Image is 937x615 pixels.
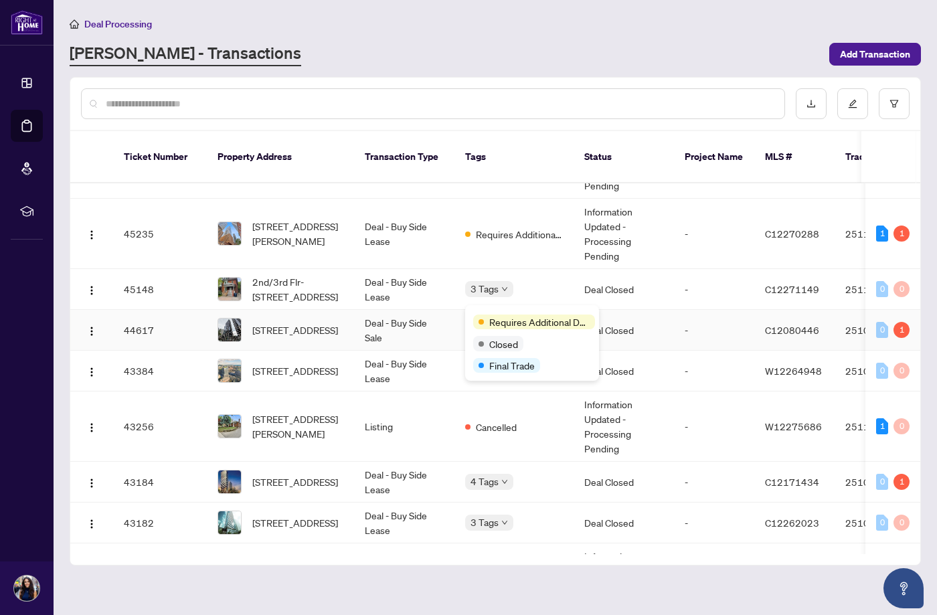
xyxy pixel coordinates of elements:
[835,351,928,391] td: 2510827
[354,269,454,310] td: Deal - Buy Side Lease
[113,351,207,391] td: 43384
[86,478,97,489] img: Logo
[354,351,454,391] td: Deal - Buy Side Lease
[113,131,207,183] th: Ticket Number
[574,131,674,183] th: Status
[70,19,79,29] span: home
[876,226,888,242] div: 1
[893,363,910,379] div: 0
[501,478,508,485] span: down
[354,543,454,614] td: Deal - Buy Side Lease
[574,503,674,543] td: Deal Closed
[835,391,928,462] td: 2511482
[354,462,454,503] td: Deal - Buy Side Lease
[113,269,207,310] td: 45148
[252,412,343,441] span: [STREET_ADDRESS][PERSON_NAME]
[835,269,928,310] td: 2511709
[476,227,563,242] span: Requires Additional Docs
[765,283,819,295] span: C12271149
[883,568,924,608] button: Open asap
[879,88,910,119] button: filter
[674,199,754,269] td: -
[207,131,354,183] th: Property Address
[893,226,910,242] div: 1
[893,322,910,338] div: 1
[765,420,822,432] span: W12275686
[837,88,868,119] button: edit
[218,470,241,493] img: thumbnail-img
[86,326,97,337] img: Logo
[113,199,207,269] td: 45235
[674,131,754,183] th: Project Name
[81,360,102,381] button: Logo
[86,285,97,296] img: Logo
[354,199,454,269] td: Deal - Buy Side Lease
[501,367,508,374] span: down
[574,310,674,351] td: Deal Closed
[876,418,888,434] div: 1
[835,199,928,269] td: 2511154
[354,310,454,351] td: Deal - Buy Side Sale
[354,391,454,462] td: Listing
[471,515,499,530] span: 3 Tags
[674,462,754,503] td: -
[252,219,343,248] span: [STREET_ADDRESS][PERSON_NAME]
[674,503,754,543] td: -
[113,543,207,614] td: 43180
[86,230,97,240] img: Logo
[674,543,754,614] td: -
[84,18,152,30] span: Deal Processing
[574,351,674,391] td: Deal Closed
[765,228,819,240] span: C12270288
[218,511,241,534] img: thumbnail-img
[835,503,928,543] td: 2510725
[848,99,857,108] span: edit
[765,517,819,529] span: C12262023
[70,42,301,66] a: [PERSON_NAME] - Transactions
[574,391,674,462] td: Information Updated - Processing Pending
[876,322,888,338] div: 0
[501,519,508,526] span: down
[893,418,910,434] div: 0
[81,319,102,341] button: Logo
[876,363,888,379] div: 0
[81,278,102,300] button: Logo
[471,474,499,489] span: 4 Tags
[218,278,241,300] img: thumbnail-img
[113,310,207,351] td: 44617
[674,351,754,391] td: -
[11,10,43,35] img: logo
[86,422,97,433] img: Logo
[501,327,508,333] span: down
[574,462,674,503] td: Deal Closed
[674,310,754,351] td: -
[674,269,754,310] td: -
[113,462,207,503] td: 43184
[252,515,338,530] span: [STREET_ADDRESS]
[252,474,338,489] span: [STREET_ADDRESS]
[574,199,674,269] td: Information Updated - Processing Pending
[893,474,910,490] div: 1
[218,359,241,382] img: thumbnail-img
[81,416,102,437] button: Logo
[840,43,910,65] span: Add Transaction
[876,281,888,297] div: 0
[765,476,819,488] span: C12171434
[893,515,910,531] div: 0
[893,281,910,297] div: 0
[81,223,102,244] button: Logo
[454,131,574,183] th: Tags
[218,319,241,341] img: thumbnail-img
[835,131,928,183] th: Trade Number
[354,131,454,183] th: Transaction Type
[574,543,674,614] td: Information Updated - Processing Pending
[806,99,816,108] span: download
[252,274,343,304] span: 2nd/3rd Flr-[STREET_ADDRESS]
[501,286,508,292] span: down
[876,474,888,490] div: 0
[252,323,338,337] span: [STREET_ADDRESS]
[14,576,39,601] img: Profile Icon
[81,471,102,493] button: Logo
[86,519,97,529] img: Logo
[796,88,827,119] button: download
